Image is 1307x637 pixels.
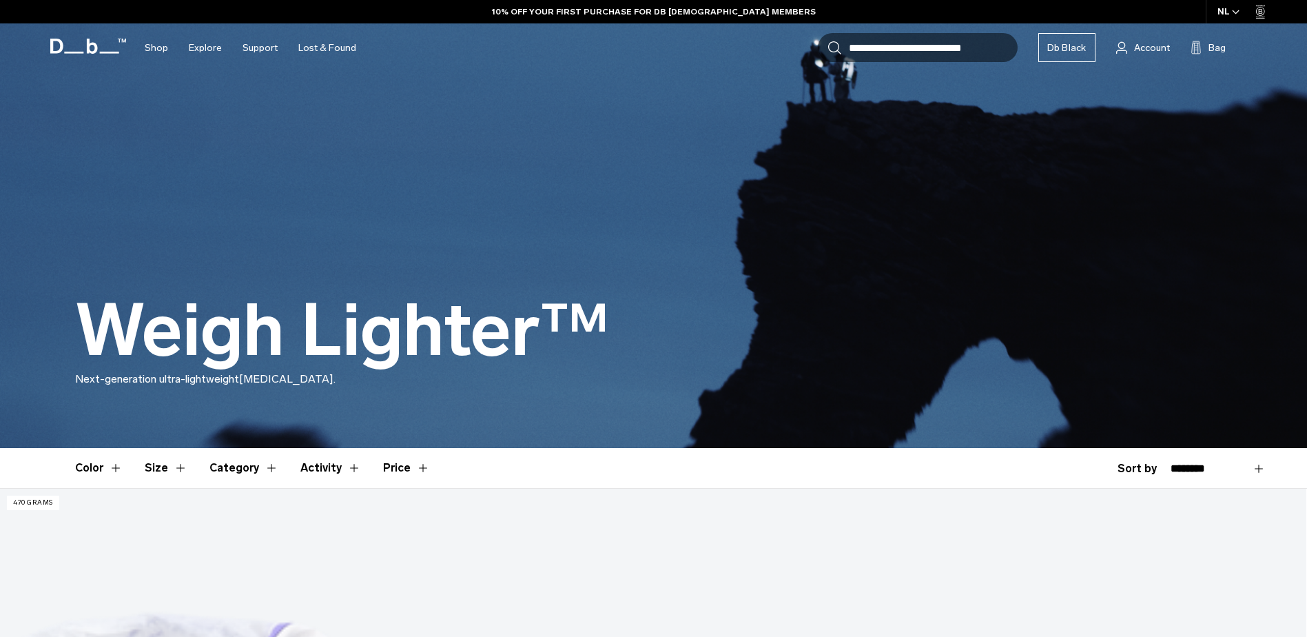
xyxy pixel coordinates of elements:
span: Bag [1208,41,1226,55]
a: 10% OFF YOUR FIRST PURCHASE FOR DB [DEMOGRAPHIC_DATA] MEMBERS [492,6,816,18]
span: [MEDICAL_DATA]. [239,372,336,385]
button: Toggle Price [383,448,430,488]
button: Toggle Filter [75,448,123,488]
button: Bag [1191,39,1226,56]
button: Toggle Filter [145,448,187,488]
a: Explore [189,23,222,72]
button: Toggle Filter [300,448,361,488]
h1: Weigh Lighter™ [75,291,609,371]
a: Db Black [1038,33,1095,62]
a: Shop [145,23,168,72]
button: Toggle Filter [209,448,278,488]
nav: Main Navigation [134,23,367,72]
a: Account [1116,39,1170,56]
a: Lost & Found [298,23,356,72]
a: Support [243,23,278,72]
span: Next-generation ultra-lightweight [75,372,239,385]
span: Account [1134,41,1170,55]
p: 470 grams [7,496,59,510]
